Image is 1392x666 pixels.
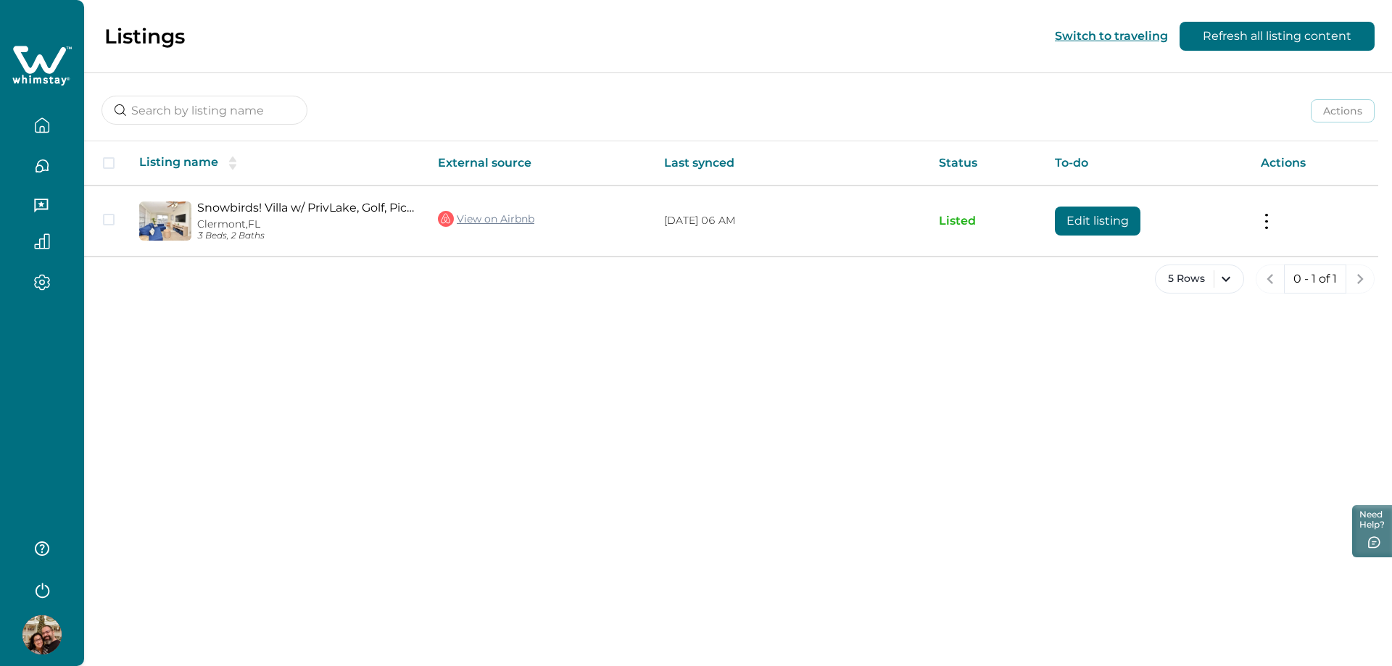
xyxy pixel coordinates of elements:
th: Status [927,141,1044,186]
th: Last synced [652,141,927,186]
button: Edit listing [1055,207,1140,236]
a: View on Airbnb [438,209,534,228]
th: External source [426,141,652,186]
p: Listed [939,214,1032,228]
p: Listings [104,24,185,49]
img: propertyImage_Snowbirds! Villa w/ PrivLake, Golf, Picball, Parks [139,201,191,241]
button: Actions [1311,99,1375,122]
button: sorting [218,156,247,170]
p: Clermont, FL [197,218,415,230]
th: Listing name [128,141,426,186]
button: Refresh all listing content [1180,22,1375,51]
p: [DATE] 06 AM [664,214,915,228]
p: 0 - 1 of 1 [1293,272,1337,286]
img: Whimstay Host [22,615,62,654]
button: Switch to traveling [1055,29,1168,43]
p: 3 Beds, 2 Baths [197,230,415,241]
th: Actions [1249,141,1378,186]
th: To-do [1043,141,1249,186]
button: 0 - 1 of 1 [1284,265,1346,294]
button: previous page [1256,265,1285,294]
button: 5 Rows [1155,265,1244,294]
input: Search by listing name [101,96,307,125]
button: next page [1346,265,1375,294]
a: Snowbirds! Villa w/ PrivLake, Golf, Picball, Parks [197,201,415,215]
